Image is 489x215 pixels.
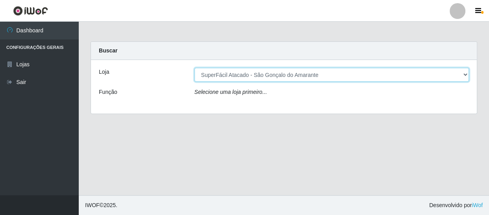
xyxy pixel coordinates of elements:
[99,88,117,96] label: Função
[194,89,267,95] i: Selecione uma loja primeiro...
[429,201,483,209] span: Desenvolvido por
[99,47,117,54] strong: Buscar
[472,202,483,208] a: iWof
[99,68,109,76] label: Loja
[85,201,117,209] span: © 2025 .
[85,202,100,208] span: IWOF
[13,6,48,16] img: CoreUI Logo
